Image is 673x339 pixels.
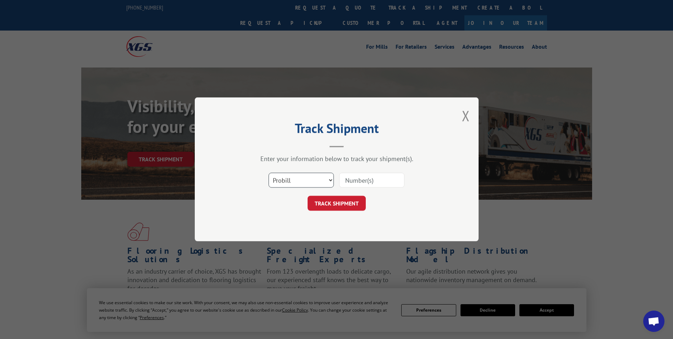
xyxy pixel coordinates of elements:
div: Open chat [643,311,664,332]
button: Close modal [462,106,470,125]
h2: Track Shipment [230,123,443,137]
div: Enter your information below to track your shipment(s). [230,155,443,163]
input: Number(s) [339,173,404,188]
button: TRACK SHIPMENT [308,196,366,211]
